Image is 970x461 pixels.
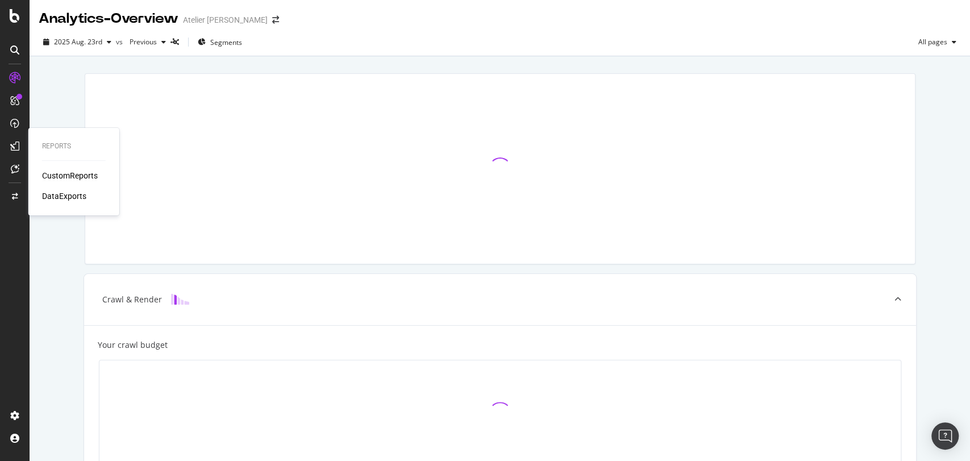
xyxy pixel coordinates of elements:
div: Crawl & Render [102,294,162,305]
span: 2025 Aug. 23rd [54,37,102,47]
div: Atelier [PERSON_NAME] [183,14,268,26]
span: All pages [914,37,947,47]
button: All pages [914,33,961,51]
a: CustomReports [42,170,98,181]
img: block-icon [171,294,189,305]
div: Open Intercom Messenger [931,422,959,450]
div: Your crawl budget [98,339,168,351]
button: Segments [193,33,247,51]
div: Reports [42,142,106,151]
span: Segments [210,38,242,47]
div: Analytics - Overview [39,9,178,28]
span: Previous [125,37,157,47]
a: DataExports [42,190,86,202]
div: arrow-right-arrow-left [272,16,279,24]
button: Previous [125,33,170,51]
span: vs [116,37,125,47]
button: 2025 Aug. 23rd [39,33,116,51]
